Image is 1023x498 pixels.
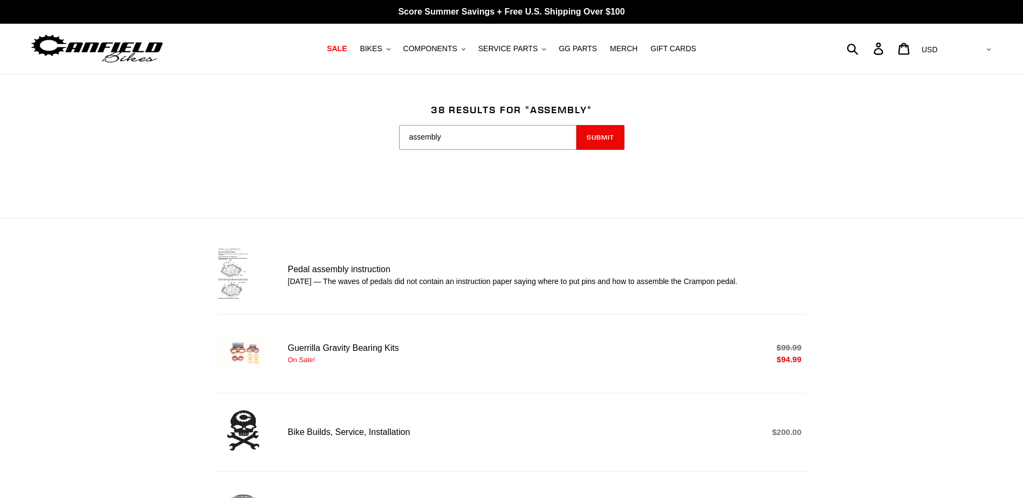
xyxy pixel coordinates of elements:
[473,41,551,56] button: SERVICE PARTS
[218,104,806,116] h1: 38 results for "assembly"
[30,32,164,66] img: Canfield Bikes
[354,41,395,56] button: BIKES
[398,41,471,56] button: COMPONENTS
[403,44,457,53] span: COMPONENTS
[360,44,382,53] span: BIKES
[478,44,538,53] span: SERVICE PARTS
[576,125,624,150] button: Submit
[321,41,352,56] a: SALE
[610,44,637,53] span: MERCH
[327,44,347,53] span: SALE
[650,44,696,53] span: GIFT CARDS
[559,44,597,53] span: GG PARTS
[853,37,880,60] input: Search
[399,125,576,150] input: Search
[553,41,602,56] a: GG PARTS
[645,41,702,56] a: GIFT CARDS
[605,41,643,56] a: MERCH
